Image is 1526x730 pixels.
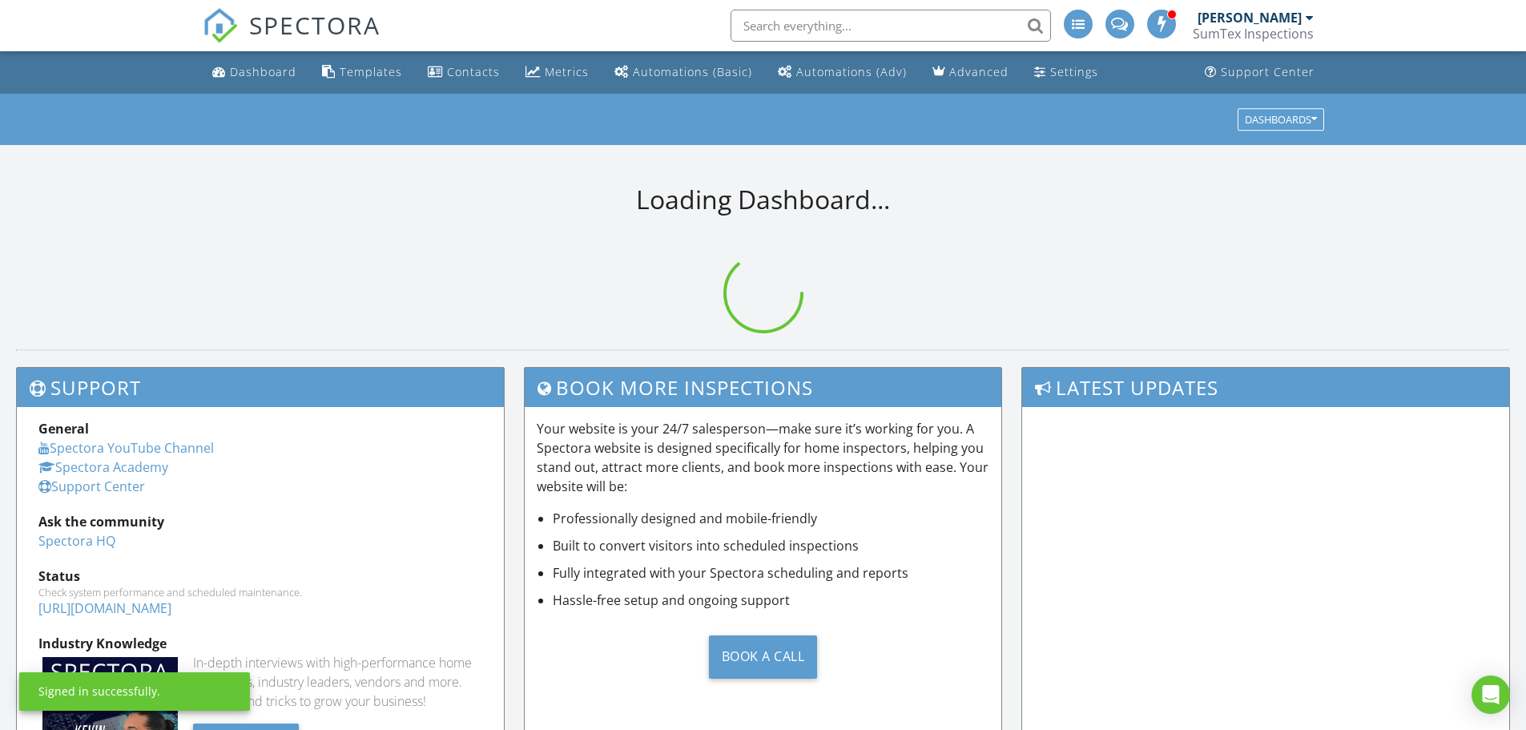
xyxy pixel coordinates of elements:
[537,623,990,691] a: Book a Call
[38,567,482,586] div: Status
[38,532,115,550] a: Spectora HQ
[38,684,160,700] div: Signed in successfully.
[249,8,380,42] span: SPECTORA
[447,64,500,79] div: Contacts
[553,591,990,610] li: Hassle-free setup and ongoing support
[1198,10,1302,26] div: [PERSON_NAME]
[1472,676,1510,714] div: Open Intercom Messenger
[38,512,482,531] div: Ask the community
[38,599,171,617] a: [URL][DOMAIN_NAME]
[1028,58,1105,87] a: Settings
[1198,58,1321,87] a: Support Center
[38,439,214,457] a: Spectora YouTube Channel
[519,58,595,87] a: Metrics
[38,478,145,495] a: Support Center
[38,634,482,653] div: Industry Knowledge
[709,635,818,679] div: Book a Call
[1022,368,1509,407] h3: Latest Updates
[553,536,990,555] li: Built to convert visitors into scheduled inspections
[633,64,752,79] div: Automations (Basic)
[1238,108,1324,131] button: Dashboards
[537,419,990,496] p: Your website is your 24/7 salesperson—make sure it’s working for you. A Spectora website is desig...
[796,64,907,79] div: Automations (Adv)
[230,64,296,79] div: Dashboard
[38,458,168,476] a: Spectora Academy
[1245,114,1317,125] div: Dashboards
[316,58,409,87] a: Templates
[17,368,504,407] h3: Support
[340,64,402,79] div: Templates
[608,58,759,87] a: Automations (Basic)
[421,58,506,87] a: Contacts
[949,64,1009,79] div: Advanced
[926,58,1015,87] a: Advanced
[1221,64,1315,79] div: Support Center
[203,8,238,43] img: The Best Home Inspection Software - Spectora
[1193,26,1314,42] div: SumTex Inspections
[731,10,1051,42] input: Search everything...
[553,509,990,528] li: Professionally designed and mobile-friendly
[38,586,482,599] div: Check system performance and scheduled maintenance.
[525,368,1002,407] h3: Book More Inspections
[553,563,990,583] li: Fully integrated with your Spectora scheduling and reports
[38,420,89,438] strong: General
[771,58,913,87] a: Automations (Advanced)
[206,58,303,87] a: Dashboard
[203,22,380,55] a: SPECTORA
[545,64,589,79] div: Metrics
[1050,64,1098,79] div: Settings
[193,653,482,711] div: In-depth interviews with high-performance home inspectors, industry leaders, vendors and more. Ge...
